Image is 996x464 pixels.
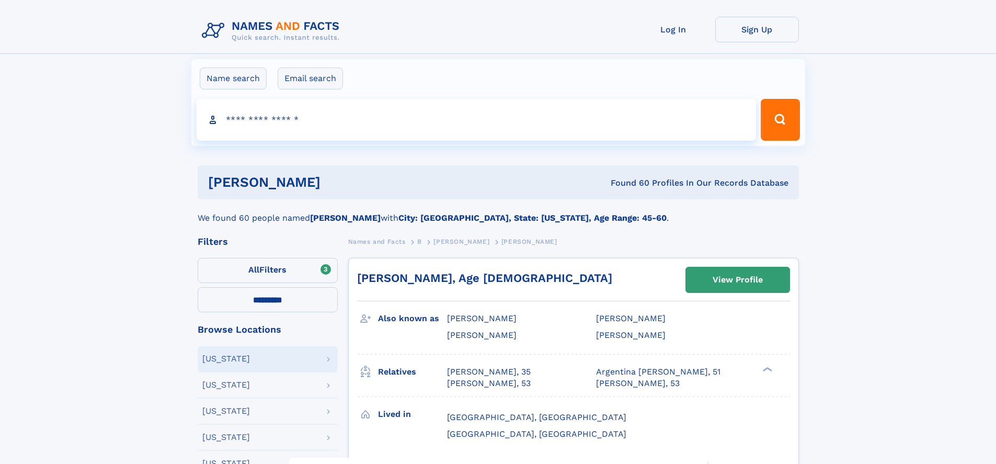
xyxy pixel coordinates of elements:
[715,17,799,42] a: Sign Up
[596,378,680,389] a: [PERSON_NAME], 53
[357,271,612,285] a: [PERSON_NAME], Age [DEMOGRAPHIC_DATA]
[713,268,763,292] div: View Profile
[202,433,250,442] div: [US_STATE]
[310,213,381,223] b: [PERSON_NAME]
[200,67,267,89] label: Name search
[596,313,666,323] span: [PERSON_NAME]
[198,199,799,224] div: We found 60 people named with .
[433,238,489,245] span: [PERSON_NAME]
[198,258,338,283] label: Filters
[433,235,489,248] a: [PERSON_NAME]
[447,429,626,439] span: [GEOGRAPHIC_DATA], [GEOGRAPHIC_DATA]
[760,366,773,372] div: ❯
[596,330,666,340] span: [PERSON_NAME]
[278,67,343,89] label: Email search
[447,330,517,340] span: [PERSON_NAME]
[248,265,259,275] span: All
[198,17,348,45] img: Logo Names and Facts
[378,363,447,381] h3: Relatives
[686,267,789,292] a: View Profile
[417,238,422,245] span: B
[348,235,406,248] a: Names and Facts
[202,381,250,389] div: [US_STATE]
[198,325,338,334] div: Browse Locations
[417,235,422,248] a: B
[447,378,531,389] a: [PERSON_NAME], 53
[465,177,788,189] div: Found 60 Profiles In Our Records Database
[198,237,338,246] div: Filters
[197,99,757,141] input: search input
[761,99,799,141] button: Search Button
[398,213,667,223] b: City: [GEOGRAPHIC_DATA], State: [US_STATE], Age Range: 45-60
[202,407,250,415] div: [US_STATE]
[447,412,626,422] span: [GEOGRAPHIC_DATA], [GEOGRAPHIC_DATA]
[378,310,447,327] h3: Also known as
[447,313,517,323] span: [PERSON_NAME]
[208,176,466,189] h1: [PERSON_NAME]
[378,405,447,423] h3: Lived in
[202,355,250,363] div: [US_STATE]
[447,366,531,378] a: [PERSON_NAME], 35
[596,366,720,378] a: Argentina [PERSON_NAME], 51
[632,17,715,42] a: Log In
[501,238,557,245] span: [PERSON_NAME]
